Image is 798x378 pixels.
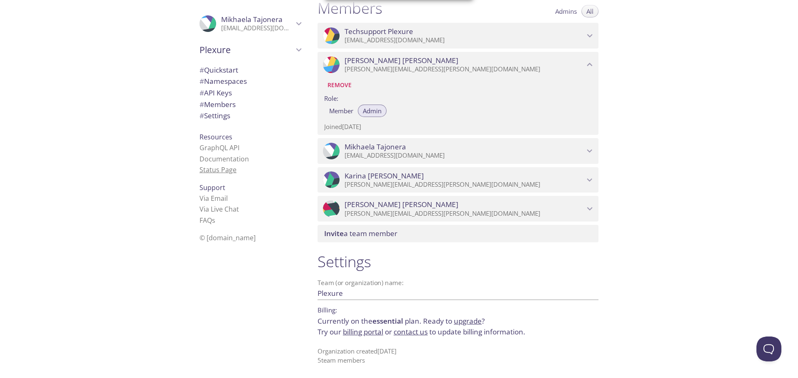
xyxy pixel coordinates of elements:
[199,233,256,242] span: © [DOMAIN_NAME]
[199,88,232,98] span: API Keys
[199,111,230,120] span: Settings
[199,216,215,225] a: FAQ
[345,151,584,160] p: [EMAIL_ADDRESS][DOMAIN_NAME]
[372,316,403,326] span: essential
[193,76,308,87] div: Namespaces
[318,316,598,337] p: Currently on the plan.
[199,44,293,56] span: Plexure
[345,210,584,218] p: [PERSON_NAME][EMAIL_ADDRESS][PERSON_NAME][DOMAIN_NAME]
[193,110,308,122] div: Team Settings
[199,65,204,75] span: #
[318,167,598,193] div: Karina Chang
[199,100,236,109] span: Members
[318,52,598,78] div: Umang Parikh
[324,105,358,117] button: Member
[328,80,352,90] span: Remove
[199,65,238,75] span: Quickstart
[221,24,293,32] p: [EMAIL_ADDRESS][DOMAIN_NAME]
[199,76,204,86] span: #
[454,316,482,326] a: upgrade
[193,10,308,37] div: Mikhaela Tajonera
[324,78,355,92] button: Remove
[324,229,397,238] span: a team member
[345,180,584,189] p: [PERSON_NAME][EMAIL_ADDRESS][PERSON_NAME][DOMAIN_NAME]
[756,337,781,361] iframe: Help Scout Beacon - Open
[199,205,239,214] a: Via Live Chat
[318,23,598,49] div: Techsupport Plexure
[358,105,387,117] button: Admin
[318,196,598,222] div: Kruti Patel
[318,303,598,315] p: Billing:
[318,138,598,164] div: Mikhaela Tajonera
[345,56,458,65] span: [PERSON_NAME] [PERSON_NAME]
[394,327,428,337] a: contact us
[199,154,249,163] a: Documentation
[199,165,236,174] a: Status Page
[345,36,584,44] p: [EMAIL_ADDRESS][DOMAIN_NAME]
[318,347,598,365] p: Organization created [DATE] 5 team member s
[345,65,584,73] p: [PERSON_NAME][EMAIL_ADDRESS][PERSON_NAME][DOMAIN_NAME]
[199,194,228,203] a: Via Email
[318,252,598,271] h1: Settings
[318,225,598,242] div: Invite a team member
[345,200,458,209] span: [PERSON_NAME] [PERSON_NAME]
[318,280,404,286] label: Team (or organization) name:
[324,229,344,238] span: Invite
[199,76,247,86] span: Namespaces
[345,142,406,151] span: Mikhaela Tajonera
[193,39,308,61] div: Plexure
[212,216,215,225] span: s
[423,316,485,326] span: Ready to ?
[343,327,383,337] a: billing portal
[199,132,232,141] span: Resources
[193,99,308,110] div: Members
[199,143,239,152] a: GraphQL API
[345,171,424,180] span: Karina [PERSON_NAME]
[345,27,413,36] span: Techsupport Plexure
[324,92,592,104] label: Role:
[318,327,525,337] span: Try our or to update billing information.
[324,122,592,131] p: Joined [DATE]
[199,100,204,109] span: #
[193,87,308,99] div: API Keys
[193,64,308,76] div: Quickstart
[199,111,204,120] span: #
[221,15,283,24] span: Mikhaela Tajonera
[199,183,225,192] span: Support
[199,88,204,98] span: #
